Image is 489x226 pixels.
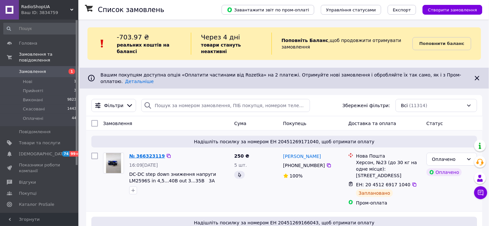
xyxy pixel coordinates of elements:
a: Поповнити баланс [413,37,471,50]
span: RadioShopUA [21,4,70,10]
span: ЕН: 20 4512 6917 1040 [356,182,411,187]
button: Завантажити звіт по пром-оплаті [222,5,314,15]
div: Ваш ID: 3834759 [21,10,78,16]
button: Чат з покупцем [474,186,487,199]
b: товари стануть неактивні [201,42,241,54]
span: Покупці [19,191,37,196]
a: [PERSON_NAME] [283,153,321,160]
span: Збережені фільтри: [342,102,390,109]
a: Створити замовлення [416,7,482,12]
div: Оплачено [432,156,464,163]
span: 3 [74,88,76,94]
span: Показники роботи компанії [19,162,60,174]
a: № 366323119 [129,153,165,159]
span: Завантажити звіт по пром-оплаті [227,7,309,13]
span: 1 [74,79,76,85]
img: :exclamation: [97,39,107,49]
span: Замовлення [19,69,46,75]
span: Створити замовлення [428,7,477,12]
span: Повідомлення [19,129,51,135]
span: Нові [23,79,32,85]
span: Cума [234,121,246,126]
span: 99+ [70,151,80,157]
span: Відгуки [19,179,36,185]
span: Статус [427,121,443,126]
span: Товари та послуги [19,140,60,146]
span: -703.97 ₴ [117,33,149,41]
span: 1 [69,69,75,74]
span: Покупець [283,121,307,126]
span: Виконані [23,97,43,103]
span: (11314) [409,103,427,108]
span: 74 [62,151,70,157]
span: Доставка та оплата [348,121,396,126]
div: [PHONE_NUMBER] [282,161,326,170]
span: [DEMOGRAPHIC_DATA] [19,151,67,157]
span: Каталог ProSale [19,202,54,207]
a: Фото товару [103,153,124,174]
button: Експорт [388,5,417,15]
span: Фільтри [104,102,123,109]
span: 1443 [67,106,76,112]
span: 5 шт. [234,162,247,168]
span: Вашим покупцям доступна опція «Оплатити частинами від Rozetka» на 2 платежі. Отримуйте нові замов... [101,72,461,84]
b: Поповніть Баланс [282,38,329,43]
span: Замовлення [103,121,132,126]
span: Прийняті [23,88,43,94]
input: Пошук за номером замовлення, ПІБ покупця, номером телефону, Email, номером накладної [141,99,310,112]
div: Херсон, №23 (до 30 кг на одне місце): [STREET_ADDRESS] [356,159,421,179]
input: Пошук [3,23,77,35]
div: Нова Пошта [356,153,421,159]
b: реальних коштів на балансі [117,42,169,54]
span: 100% [290,173,303,178]
span: Замовлення та повідомлення [19,51,78,63]
span: Експорт [393,7,411,12]
span: Оплачені [23,116,43,121]
div: Пром-оплата [356,200,421,206]
div: Оплачено [427,168,462,176]
img: Фото товару [106,153,121,173]
span: 16:09[DATE] [129,162,158,168]
span: 44 [72,116,76,121]
div: , щоб продовжити отримувати замовлення [272,33,413,55]
span: Надішліть посилку за номером ЕН 20451269171040, щоб отримати оплату [94,138,475,145]
span: 250 ₴ [234,153,249,159]
span: Головна [19,40,37,46]
span: Надішліть посилку за номером ЕН 20451269166043, щоб отримати оплату [94,219,475,226]
b: Поповнити баланс [419,41,465,46]
a: Детальніше [125,79,154,84]
button: Управління статусами [321,5,381,15]
span: 9823 [67,97,76,103]
span: Управління статусами [326,7,376,12]
span: Всі [401,102,408,109]
div: Заплановано [356,189,393,197]
a: DC-DC step down зниження напруги LM2596S in 4,5...40В out 3...35В 3A [129,172,216,183]
button: Створити замовлення [423,5,482,15]
span: Скасовані [23,106,45,112]
span: Через 4 дні [201,33,240,41]
h1: Список замовлень [98,6,164,14]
